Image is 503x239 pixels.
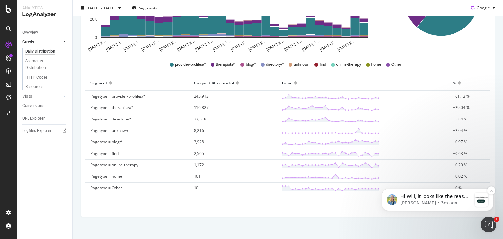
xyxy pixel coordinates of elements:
div: Analytics [22,5,67,11]
span: Pagetype = Other [90,185,122,191]
span: unknown [294,62,309,67]
span: 10 [194,185,198,191]
span: 1,172 [194,162,204,168]
div: Segment [90,78,107,88]
div: Visits [22,93,32,100]
div: LogAnalyzer [22,11,67,18]
div: Daily Distribution [25,48,55,55]
span: Other [391,62,401,67]
div: Overview [22,29,38,36]
a: Resources [25,83,68,90]
span: [DATE] - [DATE] [87,5,116,10]
a: Conversions [22,102,68,109]
iframe: Intercom live chat [481,217,496,232]
div: message notification from Meghan, 3m ago. Hi Will, it looks like the reason that Botify's crawler... [10,41,121,64]
div: Conversions [22,102,44,109]
div: Segments Distribution [25,58,62,71]
span: +29.04 % [453,105,470,110]
span: 1 [494,217,499,222]
span: 116,827 [194,105,209,110]
span: Pagetype = blog/* [90,139,123,145]
a: Visits [22,93,61,100]
span: 245,913 [194,93,209,99]
span: Segments [139,5,157,10]
button: Google [468,3,498,13]
button: Dismiss notification [115,39,123,47]
span: directory/* [266,62,284,67]
span: home [371,62,381,67]
span: +2.04 % [453,128,467,133]
div: Logfiles Explorer [22,127,51,134]
div: URL Explorer [22,115,45,122]
span: +61.13 % [453,93,470,99]
div: Resources [25,83,43,90]
text: 20K [90,17,97,22]
a: Segments Distribution [25,58,68,71]
div: Trend [281,78,292,88]
span: 23,518 [194,116,206,122]
span: 101 [194,174,201,179]
a: Crawls [22,39,61,46]
text: 0 [95,35,97,40]
img: Profile image for Meghan [15,47,25,58]
div: HTTP Codes [25,74,47,81]
div: Unique URLs crawled [194,78,234,88]
span: Google [477,5,490,10]
span: provider-profiles/* [175,62,206,67]
button: [DATE] - [DATE] [78,3,123,13]
span: Pagetype = directory/* [90,116,132,122]
a: Daily Distribution [25,48,68,55]
a: Overview [22,29,68,36]
span: Pagetype = find [90,151,119,156]
span: Pagetype = provider-profiles/* [90,93,146,99]
button: Segments [129,3,160,13]
span: +5.84 % [453,116,467,122]
span: Pagetype = therapists/* [90,105,134,110]
span: 3,928 [194,139,204,145]
span: Pagetype = home [90,174,122,179]
a: Logfiles Explorer [22,127,68,134]
div: Crawls [22,39,34,46]
span: online-therapy [336,62,361,67]
p: Message from Meghan, sent 3m ago [28,53,99,59]
div: % [453,78,456,88]
span: 2,565 [194,151,204,156]
iframe: Intercom notifications message [372,147,503,221]
span: blog/* [246,62,256,67]
span: Pagetype = unknown [90,128,128,133]
span: therapists/* [216,62,235,67]
a: HTTP Codes [25,74,68,81]
span: 8,216 [194,128,204,133]
span: Pagetype = online-therapy [90,162,138,168]
span: find [320,62,326,67]
a: URL Explorer [22,115,68,122]
span: +0.97 % [453,139,467,145]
